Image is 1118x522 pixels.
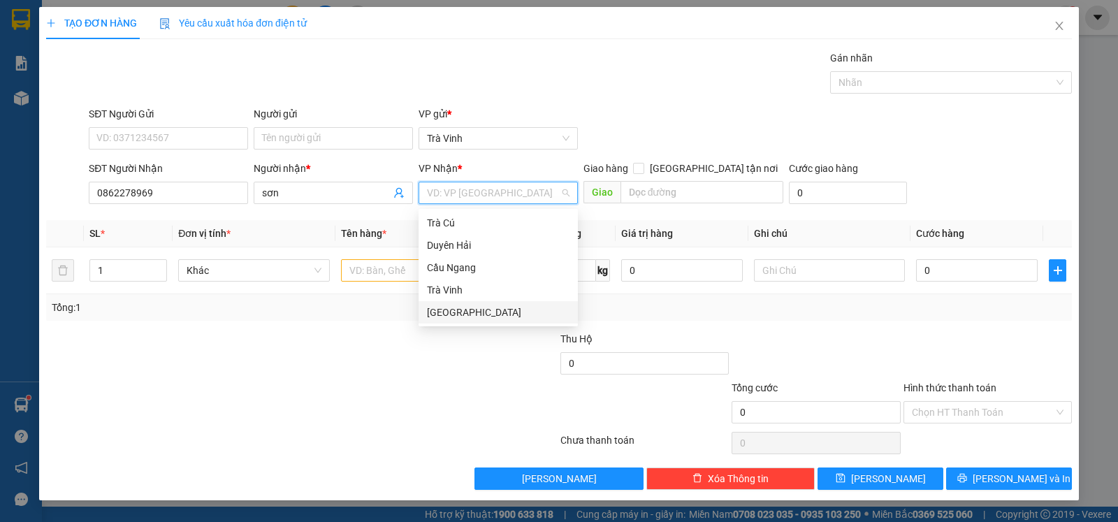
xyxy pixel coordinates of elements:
[52,300,433,315] div: Tổng: 1
[159,17,307,29] span: Yêu cầu xuất hóa đơn điện tử
[419,234,578,256] div: Duyên Hải
[621,259,743,282] input: 0
[621,228,673,239] span: Giá trị hàng
[419,256,578,279] div: Cầu Ngang
[89,228,101,239] span: SL
[341,259,492,282] input: VD: Bàn, Ghế
[91,43,233,60] div: DUY
[1049,259,1066,282] button: plus
[254,106,413,122] div: Người gửi
[91,12,124,27] span: Nhận:
[419,301,578,324] div: Sài Gòn
[732,382,778,393] span: Tổng cước
[851,471,926,486] span: [PERSON_NAME]
[946,467,1072,490] button: printer[PERSON_NAME] và In
[52,259,74,282] button: delete
[419,279,578,301] div: Trà Vinh
[916,228,964,239] span: Cước hàng
[159,18,170,29] img: icon
[427,260,569,275] div: Cầu Ngang
[427,128,569,149] span: Trà Vinh
[341,228,386,239] span: Tên hàng
[474,467,643,490] button: [PERSON_NAME]
[522,471,597,486] span: [PERSON_NAME]
[957,473,967,484] span: printer
[12,13,34,28] span: Gửi:
[393,187,405,198] span: user-add
[583,181,620,203] span: Giao
[427,215,569,231] div: Trà Cú
[903,382,996,393] label: Hình thức thanh toán
[91,60,233,80] div: 0839993079
[89,161,248,176] div: SĐT Người Nhận
[818,467,943,490] button: save[PERSON_NAME]
[789,182,907,204] input: Cước giao hàng
[789,163,858,174] label: Cước giao hàng
[620,181,784,203] input: Dọc đường
[1054,20,1065,31] span: close
[644,161,783,176] span: [GEOGRAPHIC_DATA] tận nơi
[754,259,905,282] input: Ghi Chú
[427,238,569,253] div: Duyên Hải
[419,163,458,174] span: VP Nhận
[254,161,413,176] div: Người nhận
[46,17,137,29] span: TẠO ĐƠN HÀNG
[89,106,248,122] div: SĐT Người Gửi
[748,220,910,247] th: Ghi chú
[1040,7,1079,46] button: Close
[419,212,578,234] div: Trà Cú
[830,52,873,64] label: Gán nhãn
[427,282,569,298] div: Trà Vinh
[427,305,569,320] div: [GEOGRAPHIC_DATA]
[692,473,702,484] span: delete
[187,260,321,281] span: Khác
[46,18,56,28] span: plus
[708,471,769,486] span: Xóa Thông tin
[89,92,108,106] span: CC :
[91,12,233,43] div: [GEOGRAPHIC_DATA]
[1050,265,1066,276] span: plus
[973,471,1070,486] span: [PERSON_NAME] và In
[419,106,578,122] div: VP gửi
[89,88,234,108] div: 50.000
[596,259,610,282] span: kg
[836,473,845,484] span: save
[646,467,815,490] button: deleteXóa Thông tin
[583,163,628,174] span: Giao hàng
[559,433,730,457] div: Chưa thanh toán
[178,228,231,239] span: Đơn vị tính
[12,12,81,45] div: Trà Vinh
[560,333,593,345] span: Thu Hộ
